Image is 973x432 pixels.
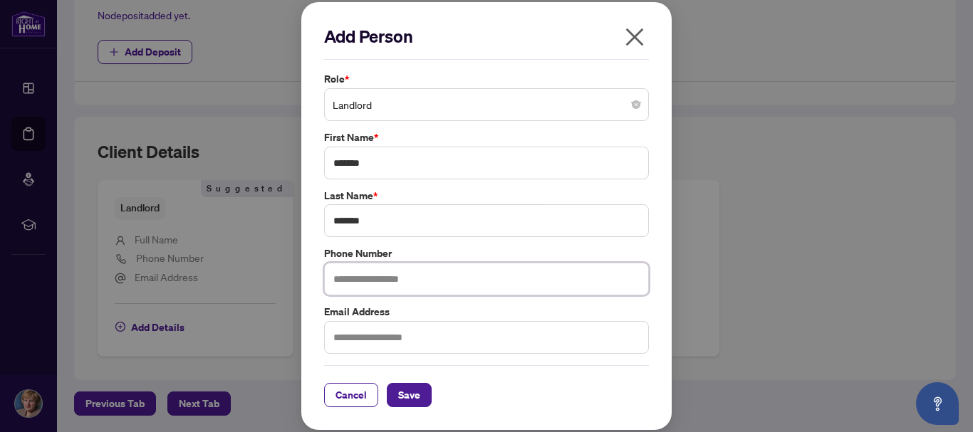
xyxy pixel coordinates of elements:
label: Last Name [324,188,649,204]
span: Landlord [333,91,640,118]
button: Save [387,383,432,407]
span: Save [398,384,420,406]
label: Role [324,71,649,87]
span: close [623,26,646,48]
label: Email Address [324,304,649,320]
label: First Name [324,130,649,145]
label: Phone Number [324,246,649,261]
span: close-circle [632,100,640,109]
h2: Add Person [324,25,649,48]
span: Cancel [335,384,367,406]
button: Open asap [916,382,959,425]
button: Cancel [324,383,378,407]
